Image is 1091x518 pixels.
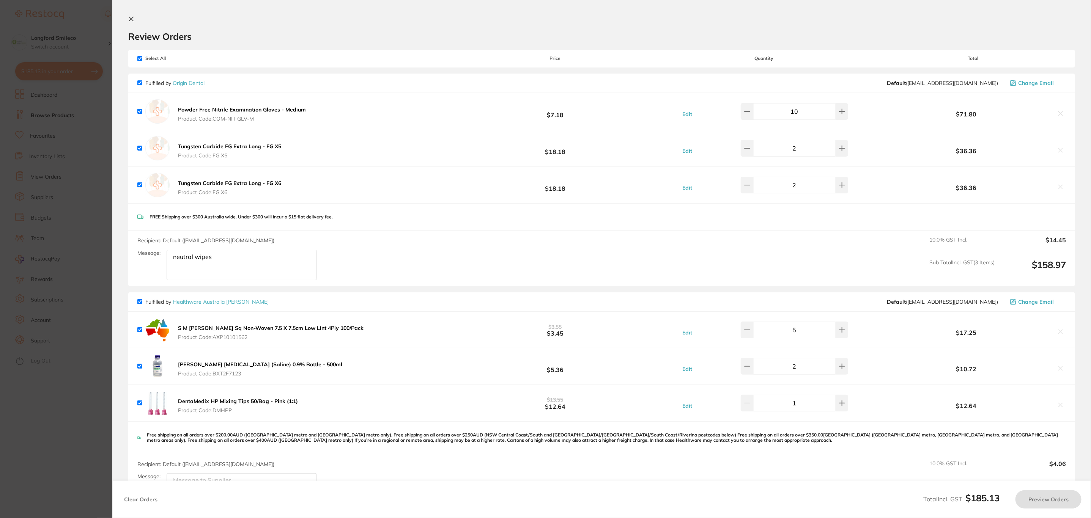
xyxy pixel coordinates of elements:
[965,492,1000,504] b: $185.13
[1015,490,1082,509] button: Preview Orders
[880,329,1052,336] b: $17.25
[176,361,345,377] button: [PERSON_NAME] [MEDICAL_DATA] (Saline) 0.9% Bottle - 500ml Product Code:BXT2F7123
[680,111,694,118] button: Edit
[178,180,281,187] b: Tungsten Carbide FG Extra Long - FG X6
[929,237,995,253] span: 10.0 % GST Incl.
[887,298,906,305] b: Default
[648,56,880,61] span: Quantity
[147,432,1066,443] p: Free shipping on all orders over $200.00AUD ([GEOGRAPHIC_DATA] metro and [GEOGRAPHIC_DATA] metro ...
[178,116,306,122] span: Product Code: COM-NIT GLV-M
[680,402,694,409] button: Edit
[178,334,364,340] span: Product Code: AXP10101562
[178,370,342,377] span: Product Code: BXT2F7123
[462,104,648,118] b: $7.18
[145,136,170,160] img: empty.jpg
[462,141,648,155] b: $18.18
[462,396,648,410] b: $12.64
[178,407,298,413] span: Product Code: DMHPP
[145,391,170,415] img: ZW40NGFyeQ
[178,143,281,150] b: Tungsten Carbide FG Extra Long - FG X5
[880,111,1052,118] b: $71.80
[680,366,694,372] button: Edit
[176,398,300,414] button: DentaMedix HP Mixing Tips 50/Bag - Pink (1:1) Product Code:DMHPP
[176,180,283,196] button: Tungsten Carbide FG Extra Long - FG X6 Product Code:FG X6
[178,189,281,195] span: Product Code: FG X6
[1018,299,1054,305] span: Change Email
[145,299,269,305] p: Fulfilled by
[880,148,1052,154] b: $36.36
[880,184,1052,191] b: $36.36
[167,250,317,280] textarea: neutral wipes
[176,106,308,122] button: Powder Free Nitrile Examination Gloves - Medium Product Code:COM-NIT GLV-M
[145,99,170,124] img: empty.jpg
[128,31,1075,42] h2: Review Orders
[137,250,161,256] label: Message:
[887,80,906,86] b: Default
[1018,80,1054,86] span: Change Email
[176,325,366,341] button: S M [PERSON_NAME] Sq Non-Woven 7.5 X 7.5cm Low Lint 4Ply 100/Pack Product Code:AXP10101562
[178,106,306,113] b: Powder Free Nitrile Examination Gloves - Medium
[462,323,648,337] b: $3.45
[880,402,1052,409] b: $12.64
[680,184,694,191] button: Edit
[462,56,648,61] span: Price
[178,361,342,368] b: [PERSON_NAME] [MEDICAL_DATA] (Saline) 0.9% Bottle - 500ml
[880,56,1066,61] span: Total
[887,80,998,86] span: info@origindental.com.au
[680,148,694,154] button: Edit
[680,329,694,336] button: Edit
[929,259,995,280] span: Sub Total Incl. GST ( 3 Items)
[1001,237,1066,253] output: $14.45
[1001,460,1066,477] output: $4.06
[145,80,205,86] p: Fulfilled by
[150,214,333,220] p: FREE Shipping over $300 Australia wide. Under $300 will incur a $15 flat delivery fee.
[178,152,281,159] span: Product Code: FG X5
[929,460,995,477] span: 10.0 % GST Incl.
[1001,259,1066,280] output: $158.97
[137,237,274,244] span: Recipient: Default ( [EMAIL_ADDRESS][DOMAIN_NAME] )
[462,359,648,373] b: $5.36
[1008,298,1066,305] button: Change Email
[1008,80,1066,86] button: Change Email
[887,299,998,305] span: info@healthwareaustralia.com.au
[880,366,1052,372] b: $10.72
[923,495,1000,503] span: Total Incl. GST
[137,461,274,468] span: Recipient: Default ( [EMAIL_ADDRESS][DOMAIN_NAME] )
[122,490,160,509] button: Clear Orders
[137,56,213,61] span: Select All
[178,325,364,331] b: S M [PERSON_NAME] Sq Non-Woven 7.5 X 7.5cm Low Lint 4Ply 100/Pack
[178,398,298,405] b: DentaMedix HP Mixing Tips 50/Bag - Pink (1:1)
[462,178,648,192] b: $18.18
[145,173,170,197] img: empty.jpg
[549,323,562,330] span: $3.55
[547,396,564,403] span: $13.55
[173,80,205,86] a: Origin Dental
[176,143,283,159] button: Tungsten Carbide FG Extra Long - FG X5 Product Code:FG X5
[137,473,161,480] label: Message:
[145,318,170,342] img: djQweXAzYw
[145,354,170,378] img: a3RwdXVyeA
[173,298,269,305] a: Healthware Australia [PERSON_NAME]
